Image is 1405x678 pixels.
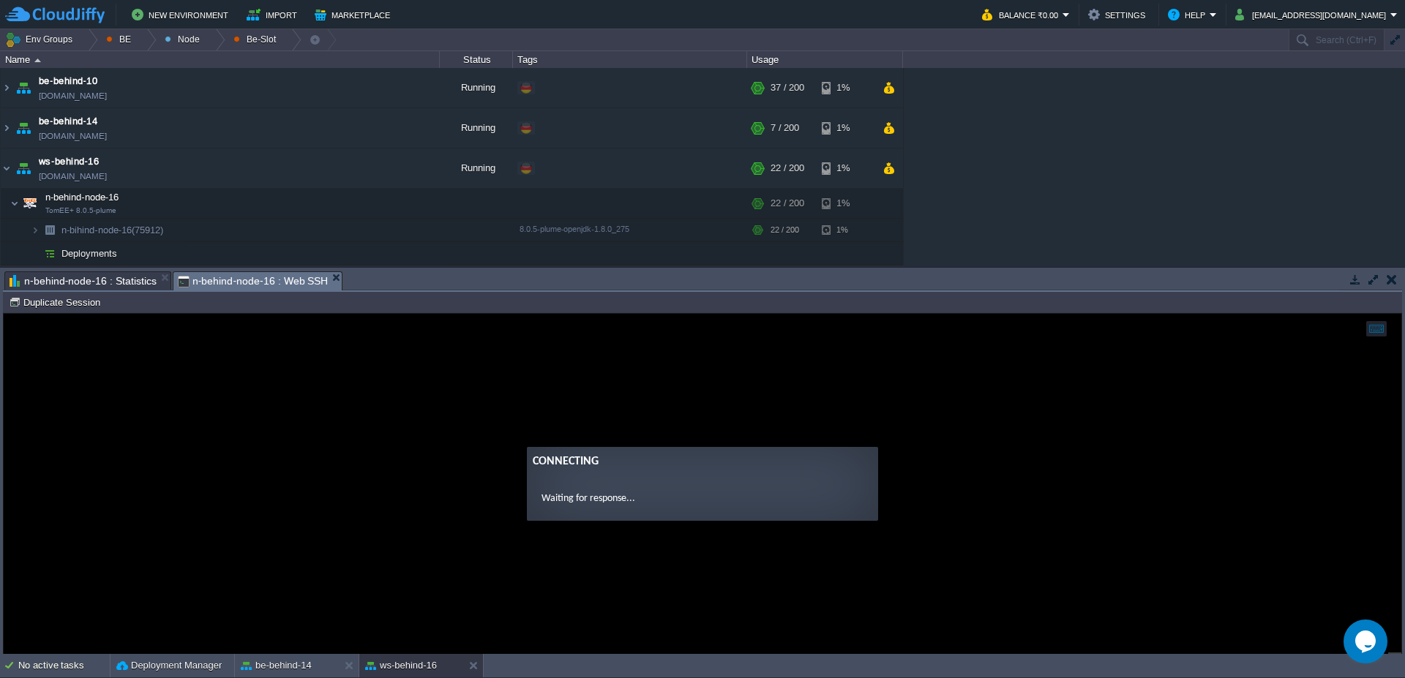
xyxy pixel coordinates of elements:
[18,654,110,677] div: No active tasks
[31,219,40,241] img: AMDAwAAAACH5BAEAAAAALAAAAAABAAEAAAICRAEAOw==
[1,68,12,108] img: AMDAwAAAACH5BAEAAAAALAAAAAABAAEAAAICRAEAOw==
[514,51,746,68] div: Tags
[247,6,301,23] button: Import
[1344,619,1390,663] iframe: chat widget
[39,74,97,88] a: be-behind-10
[9,295,105,309] button: Duplicate Session
[132,225,163,236] span: (75912)
[39,129,107,143] a: [DOMAIN_NAME]
[165,29,205,50] button: Node
[538,177,860,192] p: Waiting for response...
[529,139,869,157] div: Connecting
[771,189,804,218] div: 22 / 200
[315,6,394,23] button: Marketplace
[1,108,12,148] img: AMDAwAAAACH5BAEAAAAALAAAAAABAAEAAAICRAEAOw==
[241,658,312,673] button: be-behind-14
[13,108,34,148] img: AMDAwAAAACH5BAEAAAAALAAAAAABAAEAAAICRAEAOw==
[60,224,165,236] a: n-bihind-node-16(75912)
[822,68,869,108] div: 1%
[1,148,12,188] img: AMDAwAAAACH5BAEAAAAALAAAAAABAAEAAAICRAEAOw==
[45,206,116,215] span: TomEE+ 8.0.5-plume
[1168,6,1210,23] button: Help
[5,29,78,50] button: Env Groups
[44,191,121,203] span: n-behind-node-16
[39,114,97,129] a: be-behind-14
[60,224,165,236] span: n-bihind-node-16
[40,242,60,265] img: AMDAwAAAACH5BAEAAAAALAAAAAABAAEAAAICRAEAOw==
[771,68,804,108] div: 37 / 200
[771,219,799,241] div: 22 / 200
[5,6,105,24] img: CloudJiffy
[20,189,40,218] img: AMDAwAAAACH5BAEAAAAALAAAAAABAAEAAAICRAEAOw==
[39,154,99,169] a: ws-behind-16
[116,658,222,673] button: Deployment Manager
[44,192,121,203] a: n-behind-node-16TomEE+ 8.0.5-plume
[1235,6,1390,23] button: [EMAIL_ADDRESS][DOMAIN_NAME]
[13,68,34,108] img: AMDAwAAAACH5BAEAAAAALAAAAAABAAEAAAICRAEAOw==
[440,148,513,188] div: Running
[60,247,119,260] a: Deployments
[178,272,329,290] span: n-behind-node-16 : Web SSH
[822,189,869,218] div: 1%
[10,189,19,218] img: AMDAwAAAACH5BAEAAAAALAAAAAABAAEAAAICRAEAOw==
[39,88,107,103] a: [DOMAIN_NAME]
[440,108,513,148] div: Running
[771,148,804,188] div: 22 / 200
[34,59,41,62] img: AMDAwAAAACH5BAEAAAAALAAAAAABAAEAAAICRAEAOw==
[13,148,34,188] img: AMDAwAAAACH5BAEAAAAALAAAAAABAAEAAAICRAEAOw==
[771,108,799,148] div: 7 / 200
[822,219,869,241] div: 1%
[365,658,437,673] button: ws-behind-16
[10,272,157,290] span: n-behind-node-16 : Statistics
[1,51,439,68] div: Name
[441,51,512,68] div: Status
[1088,6,1150,23] button: Settings
[132,6,233,23] button: New Environment
[31,242,40,265] img: AMDAwAAAACH5BAEAAAAALAAAAAABAAEAAAICRAEAOw==
[440,68,513,108] div: Running
[233,29,281,50] button: Be-Slot
[748,51,902,68] div: Usage
[982,6,1063,23] button: Balance ₹0.00
[39,169,107,184] a: [DOMAIN_NAME]
[520,225,629,233] span: 8.0.5-plume-openjdk-1.8.0_275
[822,148,869,188] div: 1%
[822,108,869,148] div: 1%
[106,29,136,50] button: BE
[40,219,60,241] img: AMDAwAAAACH5BAEAAAAALAAAAAABAAEAAAICRAEAOw==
